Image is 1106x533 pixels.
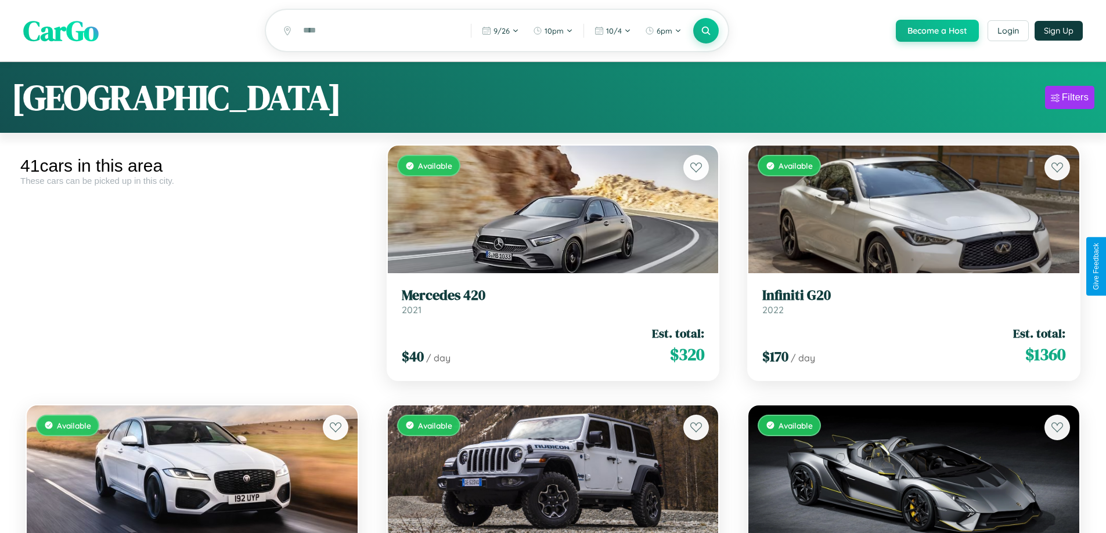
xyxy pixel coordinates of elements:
span: 6pm [657,26,672,35]
span: Available [779,161,813,171]
button: 6pm [639,21,687,40]
span: $ 40 [402,347,424,366]
span: Available [418,420,452,430]
button: 9/26 [476,21,525,40]
button: Sign Up [1035,21,1083,41]
span: Est. total: [1013,325,1065,342]
span: CarGo [23,12,99,50]
span: 2021 [402,304,421,316]
span: $ 170 [762,347,788,366]
div: 41 cars in this area [20,156,364,176]
button: 10/4 [589,21,637,40]
span: Available [57,420,91,430]
div: Filters [1062,92,1089,103]
span: / day [426,352,451,364]
h3: Mercedes 420 [402,287,705,304]
div: These cars can be picked up in this city. [20,176,364,186]
div: Give Feedback [1092,243,1100,290]
h3: Infiniti G20 [762,287,1065,304]
button: 10pm [527,21,579,40]
h1: [GEOGRAPHIC_DATA] [12,74,341,121]
button: Become a Host [896,20,979,42]
a: Infiniti G202022 [762,287,1065,316]
span: 2022 [762,304,784,316]
span: $ 320 [670,343,704,366]
span: 10 / 4 [606,26,622,35]
span: 9 / 26 [493,26,510,35]
span: Available [779,420,813,430]
span: Available [418,161,452,171]
a: Mercedes 4202021 [402,287,705,316]
span: Est. total: [652,325,704,342]
span: / day [791,352,815,364]
span: $ 1360 [1025,343,1065,366]
span: 10pm [545,26,564,35]
button: Login [988,20,1029,41]
button: Filters [1045,86,1094,109]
